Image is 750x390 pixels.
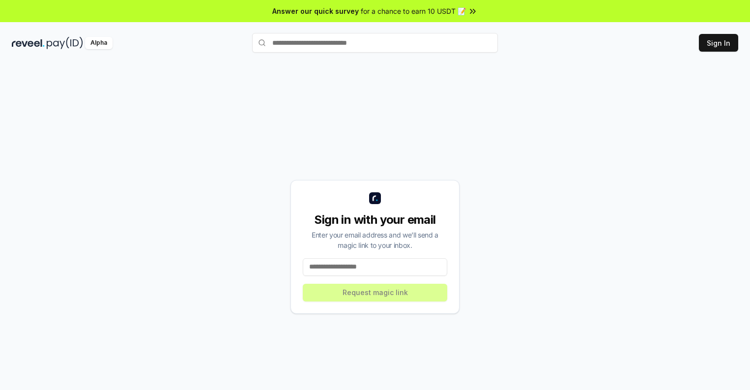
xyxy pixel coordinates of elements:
[85,37,113,49] div: Alpha
[361,6,466,16] span: for a chance to earn 10 USDT 📝
[47,37,83,49] img: pay_id
[12,37,45,49] img: reveel_dark
[303,230,447,250] div: Enter your email address and we’ll send a magic link to your inbox.
[272,6,359,16] span: Answer our quick survey
[369,192,381,204] img: logo_small
[303,212,447,228] div: Sign in with your email
[699,34,738,52] button: Sign In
